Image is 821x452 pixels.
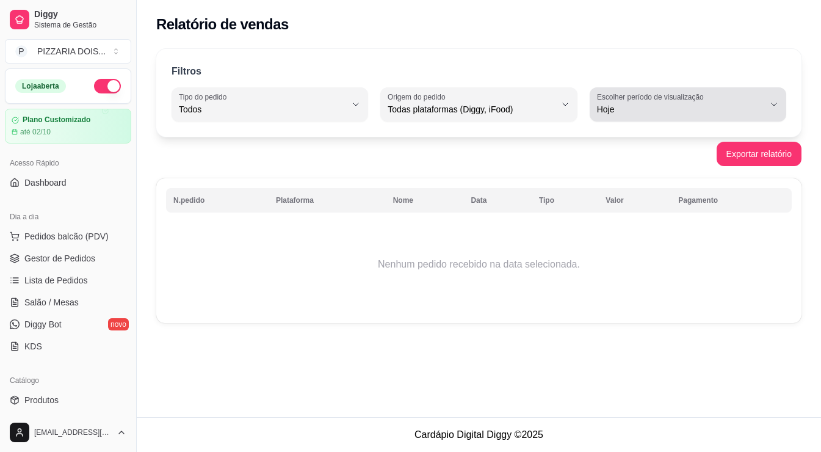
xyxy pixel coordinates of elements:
span: Produtos [24,394,59,406]
button: Pedidos balcão (PDV) [5,227,131,246]
a: Dashboard [5,173,131,192]
h2: Relatório de vendas [156,15,289,34]
button: Select a team [5,39,131,64]
span: [EMAIL_ADDRESS][DOMAIN_NAME] [34,428,112,437]
th: Data [463,188,531,213]
span: Gestor de Pedidos [24,252,95,264]
th: Plataforma [269,188,386,213]
div: PIZZARIA DOIS ... [37,45,106,57]
label: Escolher período de visualização [597,92,707,102]
a: Salão / Mesas [5,293,131,312]
th: Valor [598,188,671,213]
button: [EMAIL_ADDRESS][DOMAIN_NAME] [5,418,131,447]
th: Nome [386,188,464,213]
button: Tipo do pedidoTodos [172,87,368,122]
a: DiggySistema de Gestão [5,5,131,34]
button: Origem do pedidoTodas plataformas (Diggy, iFood) [380,87,577,122]
a: Gestor de Pedidos [5,249,131,268]
td: Nenhum pedido recebido na data selecionada. [166,216,792,313]
div: Catálogo [5,371,131,390]
th: Tipo [532,188,598,213]
span: P [15,45,27,57]
a: KDS [5,337,131,356]
button: Escolher período de visualizaçãoHoje [590,87,786,122]
span: Pedidos balcão (PDV) [24,230,109,242]
span: KDS [24,340,42,352]
th: Pagamento [671,188,792,213]
span: Hoje [597,103,764,115]
button: Exportar relatório [717,142,801,166]
label: Tipo do pedido [179,92,231,102]
div: Dia a dia [5,207,131,227]
span: Dashboard [24,177,67,189]
a: Lista de Pedidos [5,271,131,290]
article: Plano Customizado [23,115,90,125]
span: Lista de Pedidos [24,274,88,286]
p: Filtros [172,64,201,79]
a: Plano Customizadoaté 02/10 [5,109,131,144]
span: Diggy [34,9,126,20]
span: Todas plataformas (Diggy, iFood) [388,103,555,115]
footer: Cardápio Digital Diggy © 2025 [137,417,821,452]
span: Salão / Mesas [24,296,79,308]
span: Sistema de Gestão [34,20,126,30]
a: Produtos [5,390,131,410]
span: Todos [179,103,346,115]
div: Loja aberta [15,79,66,93]
div: Acesso Rápido [5,153,131,173]
article: até 02/10 [20,127,51,137]
a: Complementos [5,412,131,432]
th: N.pedido [166,188,269,213]
a: Diggy Botnovo [5,315,131,334]
span: Diggy Bot [24,318,62,330]
button: Alterar Status [94,79,121,93]
label: Origem do pedido [388,92,449,102]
